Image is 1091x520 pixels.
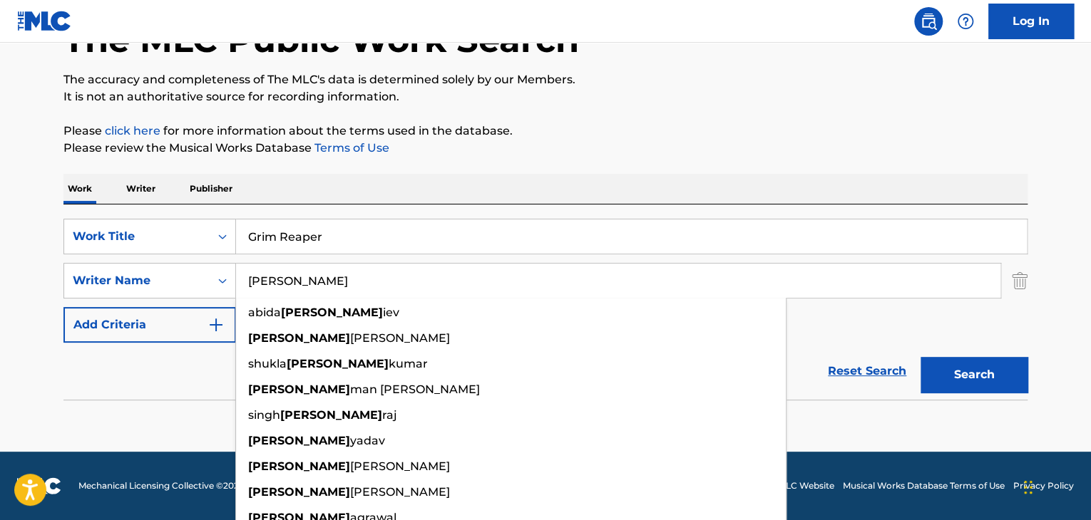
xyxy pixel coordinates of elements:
[248,331,350,345] strong: [PERSON_NAME]
[914,7,943,36] a: Public Search
[63,123,1028,140] p: Please for more information about the terms used in the database.
[208,316,225,333] img: 9d2ae6d4665cec9f34b9.svg
[63,307,236,343] button: Add Criteria
[1024,466,1033,509] div: Drag
[248,485,350,499] strong: [PERSON_NAME]
[73,228,201,245] div: Work Title
[312,141,389,155] a: Terms of Use
[281,306,383,319] strong: [PERSON_NAME]
[122,174,160,204] p: Writer
[63,71,1028,88] p: The accuracy and completeness of The MLC's data is determined solely by our Members.
[248,408,280,422] span: singh
[63,140,1028,157] p: Please review the Musical Works Database
[1012,263,1028,298] img: Delete Criterion
[248,306,281,319] span: abida
[951,7,980,36] div: Help
[78,479,244,492] span: Mechanical Licensing Collective © 2025
[350,459,450,473] span: [PERSON_NAME]
[957,13,974,30] img: help
[248,459,350,473] strong: [PERSON_NAME]
[350,434,385,447] span: yadav
[350,331,450,345] span: [PERSON_NAME]
[843,479,1005,492] a: Musical Works Database Terms of Use
[63,219,1028,400] form: Search Form
[63,174,96,204] p: Work
[350,485,450,499] span: [PERSON_NAME]
[821,355,913,387] a: Reset Search
[287,357,389,370] strong: [PERSON_NAME]
[17,477,61,494] img: logo
[248,383,350,396] strong: [PERSON_NAME]
[248,357,287,370] span: shukla
[248,434,350,447] strong: [PERSON_NAME]
[988,4,1074,39] a: Log In
[17,11,72,31] img: MLC Logo
[350,383,480,396] span: man [PERSON_NAME]
[389,357,428,370] span: kumar
[280,408,382,422] strong: [PERSON_NAME]
[921,357,1028,392] button: Search
[1020,452,1091,520] iframe: Chat Widget
[760,479,834,492] a: The MLC Website
[105,124,160,137] a: click here
[383,306,399,319] span: iev
[73,272,201,289] div: Writer Name
[185,174,237,204] p: Publisher
[1013,479,1074,492] a: Privacy Policy
[920,13,937,30] img: search
[382,408,397,422] span: raj
[63,88,1028,105] p: It is not an authoritative source for recording information.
